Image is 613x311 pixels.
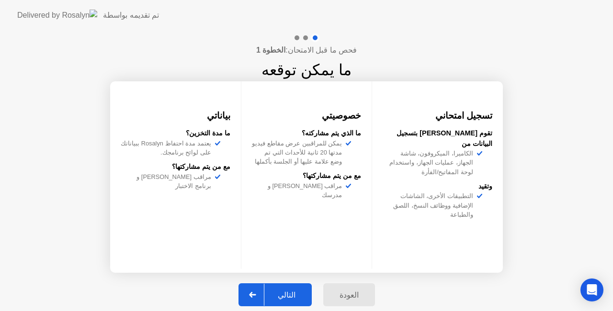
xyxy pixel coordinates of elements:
div: مراقب [PERSON_NAME] و برنامج الاختبار [121,172,215,190]
h4: فحص ما قبل الامتحان: [256,44,357,56]
div: مع من يتم مشاركتها؟ [252,171,362,181]
h3: تسجيل امتحاني [383,109,492,122]
div: الكاميرا، الميكروفون، شاشة الجهاز، عمليات الجهاز، واستخدام لوحة المفاتيح/الفأرة [383,149,477,177]
div: تم تقديمه بواسطة [103,10,159,21]
div: مع من يتم مشاركتها؟ [121,162,230,172]
div: مراقب [PERSON_NAME] و مدرسك [252,181,346,200]
div: التالي [264,290,309,300]
h3: خصوصيتي [252,109,362,122]
div: ما مدة التخزين؟ [121,128,230,139]
div: تقوم [PERSON_NAME] بتسجيل البيانات من [383,128,492,149]
div: يعتمد مدة احتفاظ Rosalyn ببياناتك على لوائح برنامجك. [121,139,215,157]
button: العودة [323,283,375,306]
b: الخطوة 1 [256,46,285,54]
button: التالي [238,283,312,306]
div: العودة [326,290,372,300]
div: التطبيقات الأخرى، الشاشات الإضافية ووظائف النسخ، اللصق والطباعة [383,191,477,219]
h3: بياناتي [121,109,230,122]
div: ما الذي يتم مشاركته؟ [252,128,362,139]
h1: ما يمكن توقعه [261,58,352,81]
div: Open Intercom Messenger [580,278,603,301]
img: Delivered by Rosalyn [17,10,97,21]
div: وتقيد [383,181,492,192]
div: يمكن للمراقبين عرض مقاطع فيديو مدتها 20 ثانية للأحداث التي تم وضع علامة عليها أو الجلسة بأكملها [252,139,346,167]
